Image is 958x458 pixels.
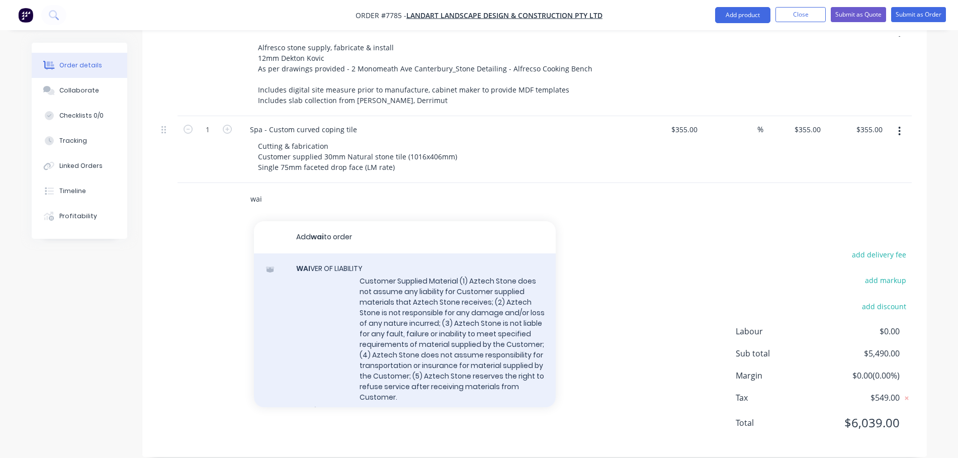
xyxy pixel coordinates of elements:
[831,7,886,22] button: Submit as Quote
[242,122,365,137] div: Spa - Custom curved coping tile
[825,325,899,337] span: $0.00
[715,7,770,23] button: Add product
[847,248,912,261] button: add delivery fee
[32,103,127,128] button: Checklists 0/0
[857,299,912,313] button: add discount
[59,86,99,95] div: Collaborate
[59,111,104,120] div: Checklists 0/0
[32,153,127,178] button: Linked Orders
[254,221,556,253] button: Addwaito order
[32,204,127,229] button: Profitability
[736,347,825,359] span: Sub total
[59,187,86,196] div: Timeline
[59,136,87,145] div: Tracking
[736,325,825,337] span: Labour
[825,347,899,359] span: $5,490.00
[736,370,825,382] span: Margin
[736,417,825,429] span: Total
[406,11,602,20] a: Landart Landscape Design & Construction Pty Ltd
[250,189,451,209] input: Start typing to add a product...
[18,8,33,23] img: Factory
[775,7,826,22] button: Close
[825,392,899,404] span: $549.00
[825,370,899,382] span: $0.00 ( 0.00 %)
[860,273,912,287] button: add markup
[825,414,899,432] span: $6,039.00
[59,61,102,70] div: Order details
[250,139,465,174] div: Cutting & fabrication Customer supplied 30mm Natural stone tile (1016x406mm) Single 75mm faceted ...
[59,212,97,221] div: Profitability
[32,53,127,78] button: Order details
[32,178,127,204] button: Timeline
[891,7,946,22] button: Submit as Order
[736,392,825,404] span: Tax
[32,78,127,103] button: Collaborate
[757,124,763,135] span: %
[250,40,600,108] div: Alfresco stone supply, fabricate & install 12mm Dekton Kovic As per drawings provided - 2 Monomea...
[59,161,103,170] div: Linked Orders
[356,11,406,20] span: Order #7785 -
[32,128,127,153] button: Tracking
